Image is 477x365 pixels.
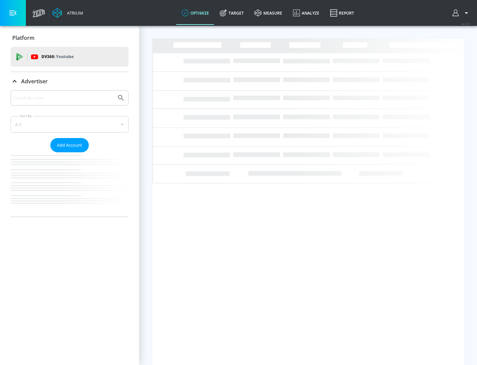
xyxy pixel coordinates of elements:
[12,34,34,41] p: Platform
[11,72,129,91] div: Advertiser
[57,141,82,149] span: Add Account
[56,53,74,60] p: Youtube
[11,29,129,47] div: Platform
[19,114,33,118] label: Sort By
[288,1,325,25] a: Analyze
[11,90,129,217] div: Advertiser
[11,116,129,133] div: A-Z
[249,1,288,25] a: measure
[13,94,114,102] input: Search by name
[461,22,470,26] span: v 4.25.2
[325,1,359,25] a: Report
[41,53,74,60] p: DV360:
[50,138,89,152] button: Add Account
[176,1,214,25] a: optimize
[21,78,48,85] p: Advertiser
[64,10,83,16] div: Atrium
[52,8,83,18] a: Atrium
[11,152,129,217] nav: list of Advertiser
[214,1,249,25] a: Target
[11,47,129,67] div: DV360: Youtube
